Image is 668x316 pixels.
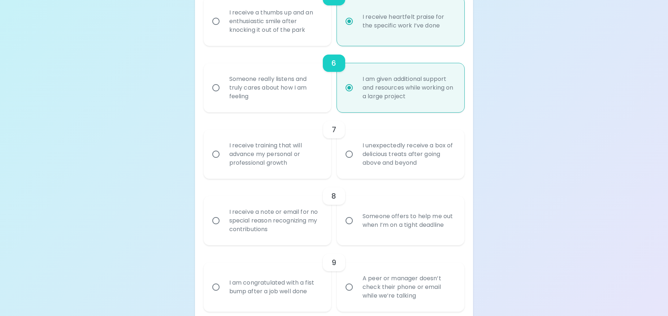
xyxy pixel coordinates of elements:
h6: 9 [331,257,336,268]
h6: 7 [332,124,336,135]
div: I am given additional support and resources while working on a large project [357,66,460,109]
div: I unexpectedly receive a box of delicious treats after going above and beyond [357,133,460,176]
div: I am congratulated with a fist bump after a job well done [224,270,327,304]
div: choice-group-check [204,179,465,245]
div: choice-group-check [204,112,465,179]
div: I receive a note or email for no special reason recognizing my contributions [224,199,327,242]
h6: 8 [331,190,336,202]
div: Someone offers to help me out when I’m on a tight deadline [357,203,460,238]
div: I receive heartfelt praise for the specific work I’ve done [357,4,460,39]
div: I receive training that will advance my personal or professional growth [224,133,327,176]
div: Someone really listens and truly cares about how I am feeling [224,66,327,109]
h6: 6 [331,57,336,69]
div: choice-group-check [204,46,465,112]
div: choice-group-check [204,245,465,312]
div: A peer or manager doesn’t check their phone or email while we’re talking [357,265,460,309]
